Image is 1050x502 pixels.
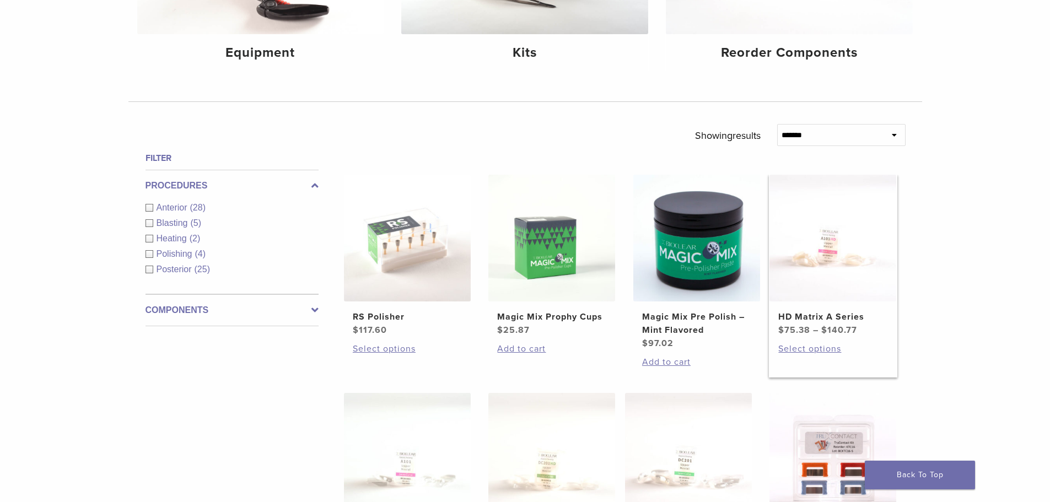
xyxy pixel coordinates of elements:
span: Heating [157,234,190,243]
a: Magic Mix Pre Polish - Mint FlavoredMagic Mix Pre Polish – Mint Flavored $97.02 [633,175,761,350]
span: (4) [195,249,206,258]
span: (2) [190,234,201,243]
span: Posterior [157,265,195,274]
a: Select options for “RS Polisher” [353,342,462,355]
bdi: 140.77 [821,325,857,336]
h2: RS Polisher [353,310,462,323]
bdi: 117.60 [353,325,387,336]
img: RS Polisher [344,175,471,301]
span: (5) [190,218,201,228]
span: $ [821,325,827,336]
h2: HD Matrix A Series [778,310,887,323]
a: RS PolisherRS Polisher $117.60 [343,175,472,337]
span: $ [642,338,648,349]
h4: Kits [410,43,639,63]
span: Blasting [157,218,191,228]
a: Magic Mix Prophy CupsMagic Mix Prophy Cups $25.87 [488,175,616,337]
span: $ [497,325,503,336]
span: Anterior [157,203,190,212]
h2: Magic Mix Pre Polish – Mint Flavored [642,310,751,337]
label: Components [146,304,319,317]
bdi: 75.38 [778,325,810,336]
a: Select options for “HD Matrix A Series” [778,342,887,355]
a: HD Matrix A SeriesHD Matrix A Series [769,175,897,337]
span: – [813,325,819,336]
span: Polishing [157,249,195,258]
span: (28) [190,203,206,212]
a: Add to cart: “Magic Mix Pre Polish - Mint Flavored” [642,355,751,369]
a: Add to cart: “Magic Mix Prophy Cups” [497,342,606,355]
span: (25) [195,265,210,274]
p: Showing results [695,124,761,147]
img: HD Matrix A Series [769,175,896,301]
h4: Filter [146,152,319,165]
span: $ [778,325,784,336]
span: $ [353,325,359,336]
bdi: 25.87 [497,325,530,336]
h4: Equipment [146,43,375,63]
img: Magic Mix Pre Polish - Mint Flavored [633,175,760,301]
label: Procedures [146,179,319,192]
a: Back To Top [865,461,975,489]
bdi: 97.02 [642,338,674,349]
h2: Magic Mix Prophy Cups [497,310,606,323]
img: Magic Mix Prophy Cups [488,175,615,301]
h4: Reorder Components [675,43,904,63]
